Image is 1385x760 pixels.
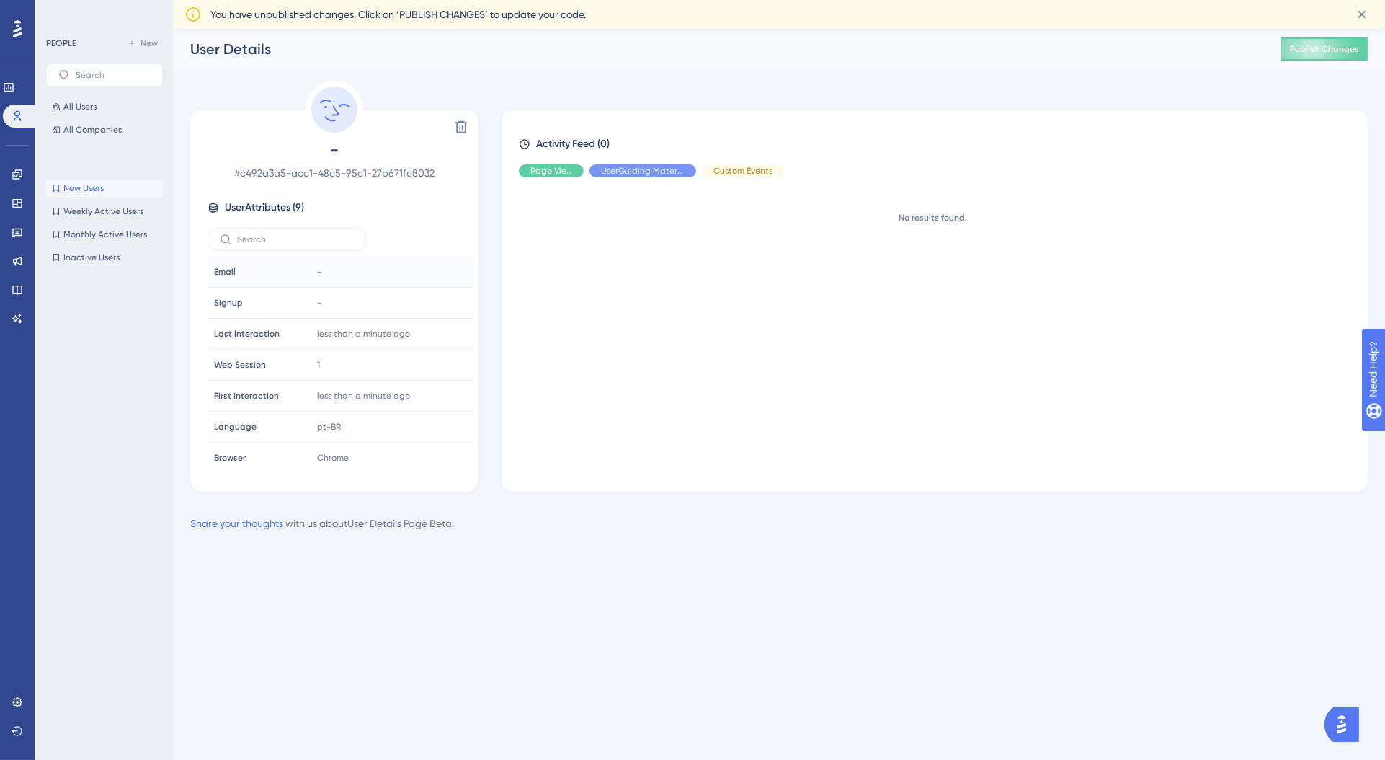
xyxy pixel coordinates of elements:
[46,249,163,266] button: Inactive Users
[519,212,1348,224] div: No results found.
[530,165,572,177] span: Page View
[214,421,257,433] span: Language
[190,518,283,529] a: Share your thoughts
[317,391,410,401] time: less than a minute ago
[46,98,163,115] button: All Users
[63,229,147,240] span: Monthly Active Users
[46,226,163,243] button: Monthly Active Users
[190,39,1245,59] div: User Details
[46,180,163,197] button: New Users
[214,452,246,464] span: Browser
[63,252,120,263] span: Inactive Users
[208,164,461,182] span: # c492a3a5-acc1-48e5-95c1-27b671fe8032
[317,266,321,278] span: -
[214,359,266,371] span: Web Session
[63,206,143,217] span: Weekly Active Users
[123,35,163,52] button: New
[46,37,76,49] div: PEOPLE
[1281,37,1368,61] button: Publish Changes
[46,121,163,138] button: All Companies
[141,37,158,49] span: New
[214,266,236,278] span: Email
[225,199,304,216] span: User Attributes ( 9 )
[190,515,454,532] div: with us about User Details Page Beta .
[208,138,461,162] span: -
[76,70,151,80] input: Search
[34,4,90,21] span: Need Help?
[317,359,320,371] span: 1
[210,6,586,23] span: You have unpublished changes. Click on ‘PUBLISH CHANGES’ to update your code.
[214,297,243,309] span: Signup
[317,297,321,309] span: -
[46,203,163,220] button: Weekly Active Users
[713,165,772,177] span: Custom Events
[237,234,354,244] input: Search
[63,101,97,112] span: All Users
[1324,703,1368,746] iframe: UserGuiding AI Assistant Launcher
[214,328,280,340] span: Last Interaction
[1290,43,1359,55] span: Publish Changes
[214,390,279,402] span: First Interaction
[63,182,104,194] span: New Users
[317,329,410,339] time: less than a minute ago
[317,452,349,464] span: Chrome
[317,421,341,433] span: pt-BR
[63,124,122,136] span: All Companies
[536,136,610,153] span: Activity Feed (0)
[601,165,685,177] span: UserGuiding Material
